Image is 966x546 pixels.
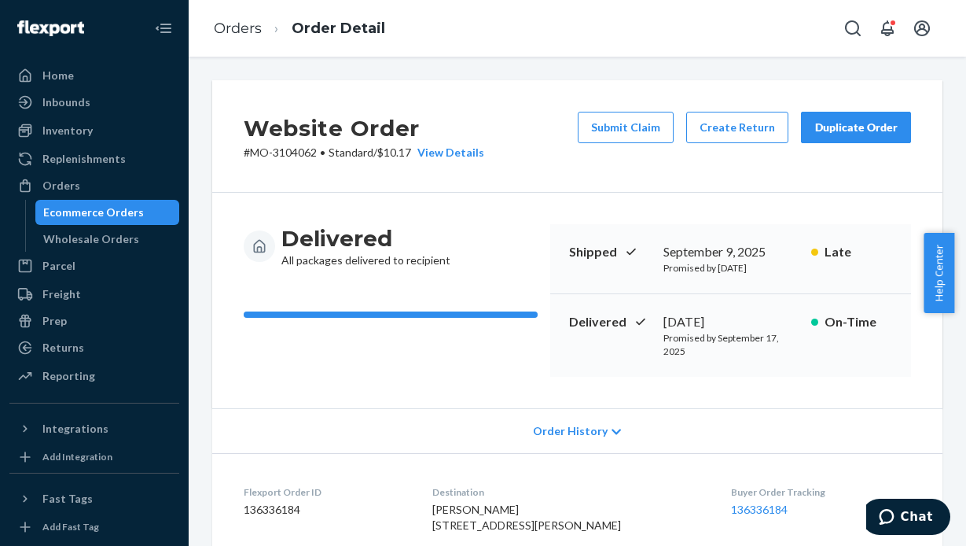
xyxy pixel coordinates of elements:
[731,485,911,499] dt: Buyer Order Tracking
[9,173,179,198] a: Orders
[731,503,788,516] a: 136336184
[9,518,179,537] a: Add Fast Tag
[281,224,450,253] h3: Delivered
[42,368,95,384] div: Reporting
[17,20,84,36] img: Flexport logo
[42,520,99,533] div: Add Fast Tag
[9,146,179,172] a: Replenishments
[214,20,262,37] a: Orders
[244,502,407,518] dd: 136336184
[9,363,179,389] a: Reporting
[292,20,385,37] a: Order Detail
[42,491,93,507] div: Fast Tags
[43,205,144,220] div: Ecommerce Orders
[578,112,674,143] button: Submit Claim
[42,313,67,329] div: Prep
[866,499,950,538] iframe: Opens a widget where you can chat to one of our agents
[35,200,180,225] a: Ecommerce Orders
[320,146,325,159] span: •
[663,243,799,261] div: September 9, 2025
[329,146,373,159] span: Standard
[42,258,75,274] div: Parcel
[9,90,179,115] a: Inbounds
[9,416,179,441] button: Integrations
[42,123,93,138] div: Inventory
[9,118,179,143] a: Inventory
[411,145,484,160] button: View Details
[244,485,407,499] dt: Flexport Order ID
[9,335,179,360] a: Returns
[9,282,179,307] a: Freight
[686,112,788,143] button: Create Return
[906,13,938,44] button: Open account menu
[42,178,80,194] div: Orders
[569,313,650,331] p: Delivered
[42,68,74,83] div: Home
[9,308,179,334] a: Prep
[42,286,81,302] div: Freight
[432,485,707,499] dt: Destination
[9,486,179,511] button: Fast Tags
[533,423,608,439] span: Order History
[244,112,484,145] h2: Website Order
[872,13,903,44] button: Open notifications
[9,63,179,88] a: Home
[801,112,911,143] button: Duplicate Order
[9,448,179,467] a: Add Integration
[42,151,126,167] div: Replenishments
[663,331,799,358] p: Promised by September 17, 2025
[201,6,398,52] ol: breadcrumbs
[663,313,799,331] div: [DATE]
[924,233,954,313] button: Help Center
[42,94,90,110] div: Inbounds
[148,13,179,44] button: Close Navigation
[42,421,108,437] div: Integrations
[825,243,892,261] p: Late
[569,243,650,261] p: Shipped
[432,503,621,532] span: [PERSON_NAME] [STREET_ADDRESS][PERSON_NAME]
[281,224,450,268] div: All packages delivered to recipient
[9,253,179,279] a: Parcel
[825,313,892,331] p: On-Time
[43,231,139,247] div: Wholesale Orders
[35,227,180,252] a: Wholesale Orders
[814,120,898,135] div: Duplicate Order
[663,261,799,275] p: Promised by [DATE]
[244,145,484,160] p: # MO-3104062 / $10.17
[42,340,84,356] div: Returns
[42,450,112,463] div: Add Integration
[837,13,869,44] button: Open Search Box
